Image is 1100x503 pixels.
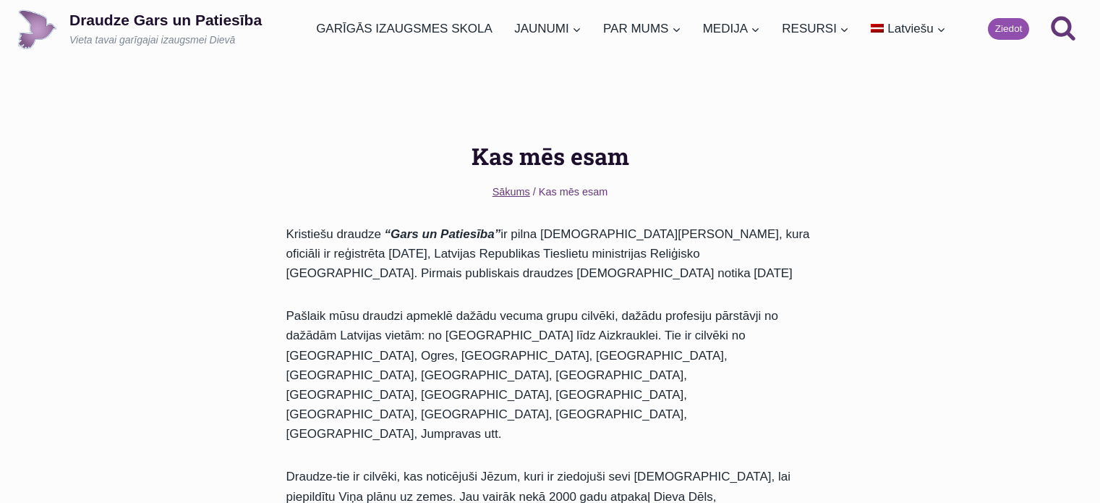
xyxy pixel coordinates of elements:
span: / [533,186,536,198]
img: Draudze Gars un Patiesība [17,9,57,49]
a: Draudze Gars un PatiesībaVieta tavai garīgajai izaugsmei Dievā [17,9,262,49]
a: Ziedot [988,18,1029,40]
span: RESURSI [782,19,849,38]
h1: Kas mēs esam [286,139,814,174]
p: Pašlaik mūsu draudzi apmeklē dažādu vecuma grupu cilvēki, dažādu profesiju pārstāvji no dažādām L... [286,306,814,444]
p: Vieta tavai garīgajai izaugsmei Dievā [69,33,262,48]
span: JAUNUMI [514,19,581,38]
strong: “Gars un Patiesība” [385,227,501,241]
span: Kas mēs esam [539,186,607,198]
span: PAR MUMS [603,19,681,38]
nav: Breadcrumbs [286,184,814,200]
button: View Search Form [1044,9,1083,48]
span: MEDIJA [703,19,760,38]
p: Kristiešu draudze ir pilna [DEMOGRAPHIC_DATA][PERSON_NAME], kura oficiāli ir reģistrēta [DATE], L... [286,224,814,284]
span: Latviešu [887,22,933,35]
a: Sākums [493,186,530,198]
p: Draudze Gars un Patiesība [69,11,262,29]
